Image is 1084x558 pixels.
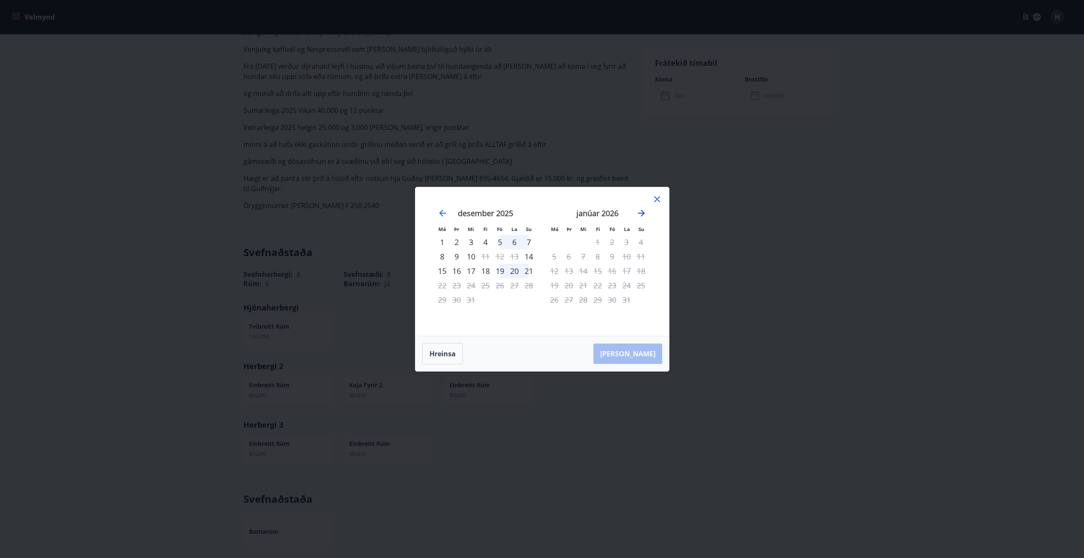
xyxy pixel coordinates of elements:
td: Not available. föstudagur, 9. janúar 2026 [605,249,619,264]
td: Not available. laugardagur, 17. janúar 2026 [619,264,634,278]
small: Fö [610,226,615,232]
div: 19 [493,264,507,278]
small: Má [551,226,559,232]
div: Move backward to switch to the previous month. [438,208,448,218]
td: Not available. þriðjudagur, 13. janúar 2026 [562,264,576,278]
td: Not available. miðvikudagur, 7. janúar 2026 [576,249,590,264]
td: Choose fimmtudagur, 18. desember 2025 as your check-in date. It’s available. [478,264,493,278]
td: Choose sunnudagur, 14. desember 2025 as your check-in date. It’s available. [522,249,536,264]
div: 3 [464,235,478,249]
td: Choose þriðjudagur, 2. desember 2025 as your check-in date. It’s available. [449,235,464,249]
div: Calendar [426,197,659,326]
td: Not available. laugardagur, 3. janúar 2026 [619,235,634,249]
div: 5 [493,235,507,249]
small: Þr [567,226,572,232]
td: Not available. fimmtudagur, 1. janúar 2026 [590,235,605,249]
td: Choose fimmtudagur, 4. desember 2025 as your check-in date. It’s available. [478,235,493,249]
td: Not available. mánudagur, 22. desember 2025 [435,278,449,293]
small: Mi [468,226,474,232]
td: Not available. fimmtudagur, 29. janúar 2026 [590,293,605,307]
div: 8 [435,249,449,264]
small: La [511,226,517,232]
td: Not available. föstudagur, 2. janúar 2026 [605,235,619,249]
td: Not available. föstudagur, 30. janúar 2026 [605,293,619,307]
td: Not available. sunnudagur, 4. janúar 2026 [634,235,648,249]
td: Not available. föstudagur, 23. janúar 2026 [605,278,619,293]
td: Not available. miðvikudagur, 24. desember 2025 [464,278,478,293]
div: 17 [464,264,478,278]
td: Not available. mánudagur, 12. janúar 2026 [547,264,562,278]
div: 1 [435,235,449,249]
td: Choose þriðjudagur, 16. desember 2025 as your check-in date. It’s available. [449,264,464,278]
td: Not available. sunnudagur, 11. janúar 2026 [634,249,648,264]
td: Choose þriðjudagur, 9. desember 2025 as your check-in date. It’s available. [449,249,464,264]
small: Fi [483,226,488,232]
td: Not available. þriðjudagur, 23. desember 2025 [449,278,464,293]
td: Choose mánudagur, 1. desember 2025 as your check-in date. It’s available. [435,235,449,249]
div: 4 [478,235,493,249]
td: Not available. mánudagur, 29. desember 2025 [435,293,449,307]
td: Not available. miðvikudagur, 21. janúar 2026 [576,278,590,293]
td: Choose föstudagur, 5. desember 2025 as your check-in date. It’s available. [493,235,507,249]
td: Choose sunnudagur, 7. desember 2025 as your check-in date. It’s available. [522,235,536,249]
td: Not available. sunnudagur, 28. desember 2025 [522,278,536,293]
td: Not available. fimmtudagur, 11. desember 2025 [478,249,493,264]
td: Not available. sunnudagur, 25. janúar 2026 [634,278,648,293]
div: 9 [449,249,464,264]
small: Mi [580,226,587,232]
td: Choose miðvikudagur, 3. desember 2025 as your check-in date. It’s available. [464,235,478,249]
td: Not available. laugardagur, 31. janúar 2026 [619,293,634,307]
td: Choose laugardagur, 20. desember 2025 as your check-in date. It’s available. [507,264,522,278]
small: Má [438,226,446,232]
td: Not available. þriðjudagur, 20. janúar 2026 [562,278,576,293]
td: Not available. miðvikudagur, 14. janúar 2026 [576,264,590,278]
td: Choose sunnudagur, 21. desember 2025 as your check-in date. It’s available. [522,264,536,278]
div: Aðeins útritun í boði [435,278,449,293]
div: 10 [464,249,478,264]
td: Not available. föstudagur, 26. desember 2025 [493,278,507,293]
td: Not available. föstudagur, 16. janúar 2026 [605,264,619,278]
strong: janúar 2026 [576,208,618,218]
div: 6 [507,235,522,249]
td: Choose mánudagur, 15. desember 2025 as your check-in date. It’s available. [435,264,449,278]
td: Not available. mánudagur, 5. janúar 2026 [547,249,562,264]
td: Not available. mánudagur, 19. janúar 2026 [547,278,562,293]
small: Su [638,226,644,232]
td: Choose mánudagur, 8. desember 2025 as your check-in date. It’s available. [435,249,449,264]
td: Not available. miðvikudagur, 28. janúar 2026 [576,293,590,307]
small: Fi [596,226,600,232]
div: Aðeins útritun í boði [478,249,493,264]
td: Not available. laugardagur, 13. desember 2025 [507,249,522,264]
td: Choose miðvikudagur, 17. desember 2025 as your check-in date. It’s available. [464,264,478,278]
button: Hreinsa [422,343,463,364]
div: Aðeins innritun í boði [522,249,536,264]
td: Not available. laugardagur, 10. janúar 2026 [619,249,634,264]
strong: desember 2025 [458,208,513,218]
div: 15 [435,264,449,278]
small: Su [526,226,532,232]
td: Choose föstudagur, 19. desember 2025 as your check-in date. It’s available. [493,264,507,278]
td: Not available. þriðjudagur, 27. janúar 2026 [562,293,576,307]
div: 18 [478,264,493,278]
td: Not available. þriðjudagur, 30. desember 2025 [449,293,464,307]
div: 2 [449,235,464,249]
div: 16 [449,264,464,278]
div: Move forward to switch to the next month. [636,208,646,218]
small: Fö [497,226,502,232]
td: Not available. laugardagur, 27. desember 2025 [507,278,522,293]
td: Not available. mánudagur, 26. janúar 2026 [547,293,562,307]
td: Not available. fimmtudagur, 8. janúar 2026 [590,249,605,264]
td: Choose miðvikudagur, 10. desember 2025 as your check-in date. It’s available. [464,249,478,264]
div: 21 [522,264,536,278]
td: Not available. fimmtudagur, 25. desember 2025 [478,278,493,293]
div: 7 [522,235,536,249]
div: 20 [507,264,522,278]
td: Choose laugardagur, 6. desember 2025 as your check-in date. It’s available. [507,235,522,249]
td: Not available. þriðjudagur, 6. janúar 2026 [562,249,576,264]
td: Not available. fimmtudagur, 15. janúar 2026 [590,264,605,278]
td: Not available. föstudagur, 12. desember 2025 [493,249,507,264]
td: Not available. miðvikudagur, 31. desember 2025 [464,293,478,307]
small: La [624,226,630,232]
td: Not available. laugardagur, 24. janúar 2026 [619,278,634,293]
td: Not available. fimmtudagur, 22. janúar 2026 [590,278,605,293]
